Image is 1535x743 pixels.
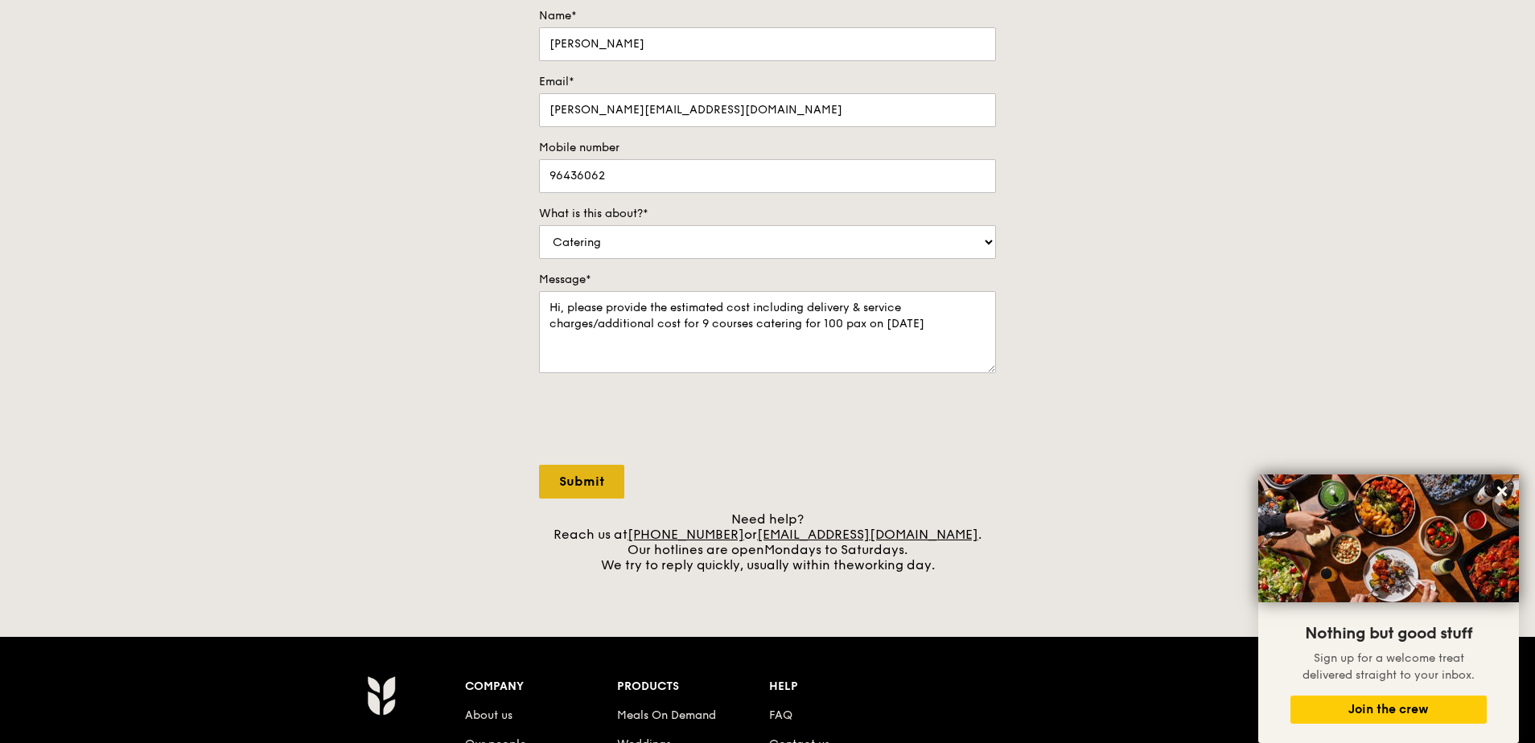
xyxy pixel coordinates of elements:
span: Nothing but good stuff [1305,624,1472,643]
button: Join the crew [1290,696,1487,724]
label: Name* [539,8,996,24]
span: Mondays to Saturdays. [764,542,907,557]
div: Company [465,675,617,698]
span: working day. [854,557,935,573]
div: Products [617,675,769,698]
img: Grain [367,675,395,716]
label: What is this about?* [539,206,996,222]
button: Close [1489,478,1515,504]
div: Need help? Reach us at or . Our hotlines are open We try to reply quickly, usually within the [539,511,996,573]
a: [PHONE_NUMBER] [628,527,744,542]
a: FAQ [769,708,792,722]
label: Mobile number [539,140,996,156]
iframe: reCAPTCHA [539,389,784,452]
label: Message* [539,272,996,288]
label: Email* [539,74,996,90]
input: Submit [539,465,624,499]
a: Meals On Demand [617,708,716,722]
img: DSC07876-Edit02-Large.jpeg [1258,474,1519,602]
span: Sign up for a welcome treat delivered straight to your inbox. [1302,651,1475,682]
div: Help [769,675,921,698]
a: [EMAIL_ADDRESS][DOMAIN_NAME] [757,527,978,542]
a: About us [465,708,512,722]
